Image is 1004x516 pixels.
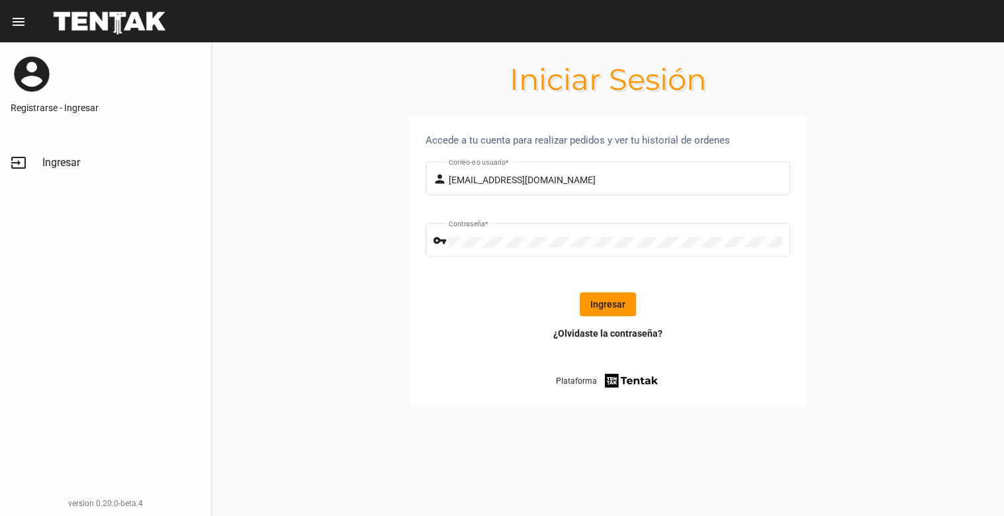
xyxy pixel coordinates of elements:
h1: Iniciar Sesión [212,69,1004,90]
span: Ingresar [42,156,80,169]
mat-icon: person [433,171,449,187]
mat-icon: account_circle [11,53,53,95]
div: version 0.20.0-beta.4 [11,497,201,510]
span: Plataforma [556,374,597,388]
a: ¿Olvidaste la contraseña? [553,327,662,340]
div: Accede a tu cuenta para realizar pedidos y ver tu historial de ordenes [426,132,790,148]
button: Ingresar [580,292,636,316]
mat-icon: input [11,155,26,171]
a: Plataforma [556,372,660,390]
mat-icon: menu [11,14,26,30]
img: tentak-firm.png [603,372,660,390]
a: Registrarse - Ingresar [11,101,201,114]
mat-icon: vpn_key [433,233,449,249]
